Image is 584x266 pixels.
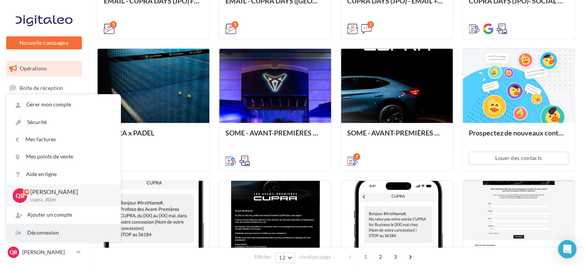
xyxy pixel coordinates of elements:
[22,248,73,256] p: [PERSON_NAME]
[7,166,121,183] a: Aide en ligne
[347,129,447,144] div: SOME - AVANT-PREMIÈRES CUPRA PART (VENTES PRIVEES)
[10,248,17,256] span: QB
[7,224,121,242] div: Déconnexion
[469,152,568,165] button: Louer des contacts
[7,131,121,148] a: Mes factures
[110,21,117,28] div: 5
[16,191,24,200] span: QB
[20,65,47,72] span: Opérations
[279,255,285,261] span: 12
[353,153,360,160] div: 7
[558,240,576,258] div: Open Intercom Messenger
[232,21,238,28] div: 5
[374,251,387,263] span: 2
[104,129,203,144] div: CUPRA x PADEL
[7,148,121,165] a: Mes points de vente
[469,129,568,144] div: Prospectez de nouveaux contacts
[7,96,121,113] a: Gérer mon compte
[225,129,325,144] div: SOME - AVANT-PREMIÈRES CUPRA FOR BUSINESS (VENTES PRIVEES)
[276,252,295,263] button: 12
[254,253,271,261] span: Afficher
[367,21,374,28] div: 2
[389,251,401,263] span: 3
[359,251,372,263] span: 1
[6,36,82,49] button: Nouvelle campagne
[5,118,83,134] a: Campagnes
[7,206,121,224] div: Ajouter un compte
[5,156,83,172] a: Médiathèque
[299,253,331,261] span: résultats/page
[5,137,83,153] a: Contacts
[20,84,63,91] span: Boîte de réception
[5,194,83,217] a: PLV et print personnalisable
[5,60,83,77] a: Opérations
[5,220,83,242] a: Campagnes DataOnDemand
[6,245,82,259] a: QB [PERSON_NAME]
[5,80,83,96] a: Boîte de réception
[5,99,83,115] a: Visibilité en ligne
[5,175,83,191] a: Calendrier
[7,114,121,131] a: Sécurité
[30,188,108,196] p: [PERSON_NAME]
[30,196,108,203] p: cupra_dijon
